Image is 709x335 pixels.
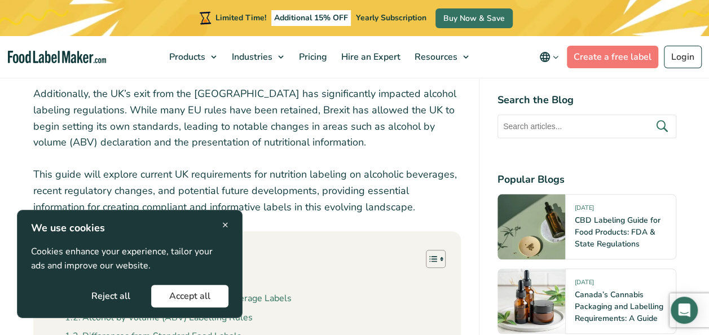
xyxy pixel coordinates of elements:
a: Pricing [292,36,332,78]
a: Toggle Table of Content [417,249,443,268]
h4: Popular Blogs [497,172,676,187]
a: Products [162,36,222,78]
span: Additional 15% OFF [271,10,351,26]
span: Pricing [296,51,328,63]
span: × [222,217,228,232]
span: [DATE] [575,204,594,217]
button: Accept all [151,285,228,307]
input: Search articles... [497,114,676,138]
div: Open Intercom Messenger [671,297,698,324]
span: Industries [228,51,274,63]
a: Buy Now & Save [435,8,513,28]
span: Limited Time! [215,12,266,23]
a: Canada’s Cannabis Packaging and Labelling Requirements: A Guide [575,289,663,324]
a: Industries [225,36,289,78]
p: This guide will explore current UK requirements for nutrition labeling on alcoholic beverages, re... [33,166,461,215]
a: Create a free label [567,46,658,68]
strong: We use cookies [31,221,105,235]
a: Resources [408,36,474,78]
a: CBD Labeling Guide for Food Products: FDA & State Regulations [575,215,660,249]
span: Products [166,51,206,63]
a: Login [664,46,702,68]
span: Yearly Subscription [356,12,426,23]
p: Additionally, the UK’s exit from the [GEOGRAPHIC_DATA] has significantly impacted alcohol labelin... [33,86,461,151]
h4: Search the Blog [497,92,676,108]
span: Resources [411,51,459,63]
a: Hire an Expert [334,36,405,78]
span: [DATE] [575,278,594,291]
button: Reject all [73,285,148,307]
p: Cookies enhance your experience, tailor your ads and improve our website. [31,245,228,274]
span: Hire an Expert [338,51,402,63]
